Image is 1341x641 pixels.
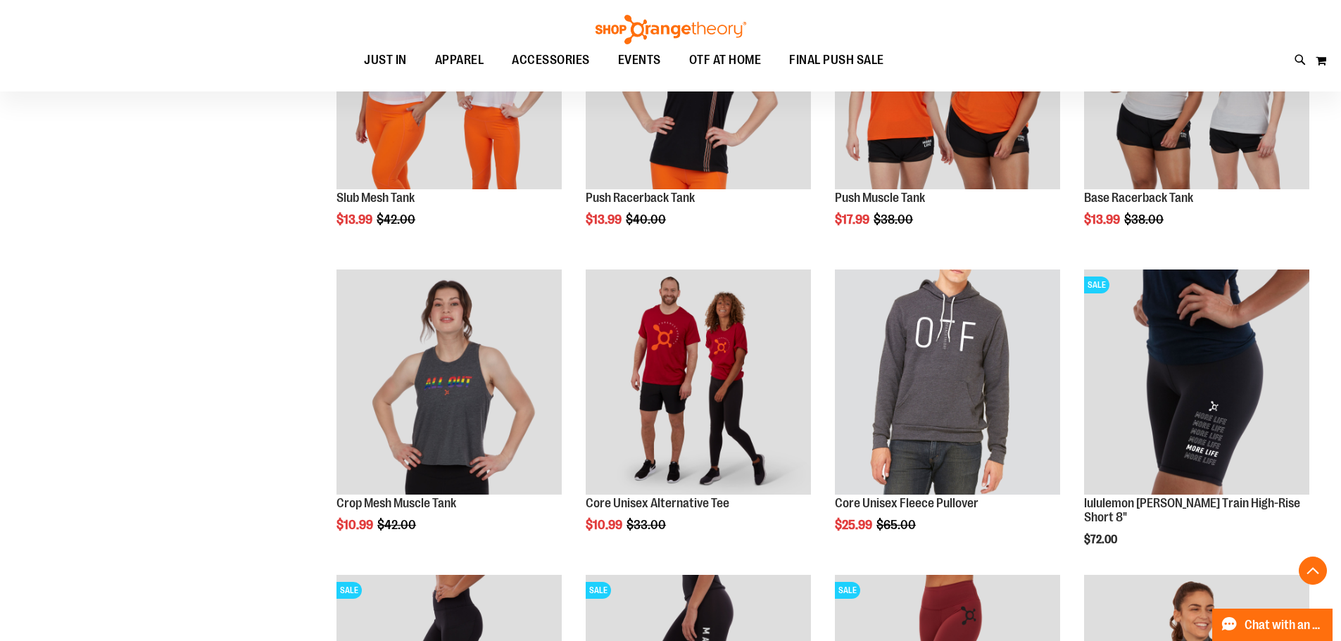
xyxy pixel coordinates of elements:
[835,496,978,510] a: Core Unisex Fleece Pullover
[435,44,484,76] span: APPAREL
[627,518,668,532] span: $33.00
[874,212,915,227] span: $38.00
[1299,557,1327,585] button: Back To Top
[618,44,661,76] span: EVENTS
[1124,212,1166,227] span: $38.00
[336,518,375,532] span: $10.99
[789,44,884,76] span: FINAL PUSH SALE
[876,518,918,532] span: $65.00
[689,44,762,76] span: OTF AT HOME
[586,582,611,599] span: SALE
[835,582,860,599] span: SALE
[586,269,811,497] a: Product image for Core Unisex Alternative Tee
[1084,269,1309,495] img: Product image for lululemon Wunder Train High-Rise Short 8"
[593,15,748,44] img: Shop Orangetheory
[329,262,569,568] div: product
[1084,533,1119,546] span: $72.00
[421,44,498,76] a: APPAREL
[336,496,456,510] a: Crop Mesh Muscle Tank
[336,269,562,497] a: Product image for Crop Mesh Muscle Tank
[377,518,418,532] span: $42.00
[626,212,668,227] span: $40.00
[586,269,811,495] img: Product image for Core Unisex Alternative Tee
[604,44,675,77] a: EVENTS
[336,582,362,599] span: SALE
[835,269,1060,495] img: Product image for Core Unisex Fleece Pullover
[364,44,407,76] span: JUST IN
[1084,269,1309,497] a: Product image for lululemon Wunder Train High-Rise Short 8"SALE
[512,44,590,76] span: ACCESSORIES
[586,191,695,205] a: Push Racerback Tank
[586,212,624,227] span: $13.99
[586,496,729,510] a: Core Unisex Alternative Tee
[1084,191,1193,205] a: Base Racerback Tank
[675,44,776,77] a: OTF AT HOME
[586,518,624,532] span: $10.99
[336,212,374,227] span: $13.99
[1245,618,1324,632] span: Chat with an Expert
[1077,262,1316,581] div: product
[1084,277,1109,293] span: SALE
[1084,212,1122,227] span: $13.99
[1084,496,1300,524] a: lululemon [PERSON_NAME] Train High-Rise Short 8"
[350,44,421,77] a: JUST IN
[579,262,818,568] div: product
[835,518,874,532] span: $25.99
[1212,609,1333,641] button: Chat with an Expert
[835,191,925,205] a: Push Muscle Tank
[828,262,1067,568] div: product
[775,44,898,77] a: FINAL PUSH SALE
[498,44,604,77] a: ACCESSORIES
[835,269,1060,497] a: Product image for Core Unisex Fleece Pullover
[835,212,871,227] span: $17.99
[336,191,415,205] a: Slub Mesh Tank
[377,212,417,227] span: $42.00
[336,269,562,495] img: Product image for Crop Mesh Muscle Tank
